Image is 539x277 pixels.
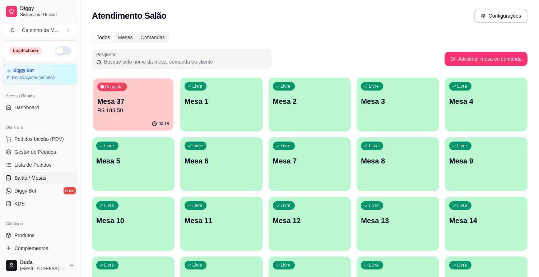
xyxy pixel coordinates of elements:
[137,32,169,42] div: Comandas
[159,121,169,127] p: 00:18
[3,243,77,254] a: Complementos
[192,262,203,268] p: Livre
[273,96,347,106] p: Mesa 2
[3,159,77,171] a: Lista de Pedidos
[14,104,39,111] span: Dashboard
[55,46,71,55] button: Alterar Status
[14,174,46,181] span: Salão / Mesas
[192,203,203,208] p: Livre
[92,10,166,22] h2: Atendimento Salão
[22,27,59,34] div: Cantinho da M ...
[104,203,114,208] p: Livre
[3,185,77,197] a: Diggy Botnovo
[14,200,25,207] span: KDS
[14,161,52,168] span: Lista de Pedidos
[445,52,528,66] button: Adicionar mesa ou comanda
[192,143,203,149] p: Livre
[97,97,169,106] p: Mesa 37
[9,27,16,34] span: C
[104,143,114,149] p: Livre
[12,75,55,80] article: Renovação automática
[3,198,77,209] a: KDS
[3,90,77,102] div: Acesso Rápido
[185,216,259,226] p: Mesa 11
[14,245,48,252] span: Complementos
[13,68,34,73] article: Diggy Bot
[457,203,467,208] p: Livre
[269,137,351,191] button: LivreMesa 7
[92,197,175,251] button: LivreMesa 10
[281,143,291,149] p: Livre
[180,137,263,191] button: LivreMesa 6
[192,83,203,89] p: Livre
[357,137,439,191] button: LivreMesa 8
[3,172,77,184] a: Salão / Mesas
[361,96,435,106] p: Mesa 3
[102,58,267,65] input: Pesquisar
[180,78,263,131] button: LivreMesa 1
[357,78,439,131] button: LivreMesa 3
[20,266,66,272] span: [EMAIL_ADDRESS][DOMAIN_NAME]
[93,32,114,42] div: Todos
[3,218,77,230] div: Catálogo
[20,5,74,12] span: Diggy
[457,83,467,89] p: Livre
[97,106,169,115] p: R$ 183,50
[96,51,118,57] label: Pesquisar
[20,259,66,266] span: Duda
[9,47,42,55] div: Loja fechada
[3,230,77,241] a: Produtos
[3,3,77,20] a: DiggySistema de Gestão
[269,197,351,251] button: LivreMesa 12
[369,203,379,208] p: Livre
[449,96,523,106] p: Mesa 4
[269,78,351,131] button: LivreMesa 2
[14,148,56,156] span: Gestor de Pedidos
[185,96,259,106] p: Mesa 1
[3,23,77,37] button: Select a team
[449,216,523,226] p: Mesa 14
[281,203,291,208] p: Livre
[474,9,528,23] button: Configurações
[273,156,347,166] p: Mesa 7
[93,78,173,131] button: OcupadaMesa 37R$ 183,5000:18
[361,216,435,226] p: Mesa 13
[3,64,77,84] a: Diggy BotRenovaçãoautomática
[369,262,379,268] p: Livre
[3,133,77,145] button: Pedidos balcão (PDV)
[185,156,259,166] p: Mesa 6
[357,197,439,251] button: LivreMesa 13
[14,187,36,194] span: Diggy Bot
[180,197,263,251] button: LivreMesa 11
[114,32,136,42] div: Mesas
[445,137,528,191] button: LivreMesa 9
[14,135,64,143] span: Pedidos balcão (PDV)
[3,257,77,274] button: Duda[EMAIL_ADDRESS][DOMAIN_NAME]
[14,232,34,239] span: Produtos
[361,156,435,166] p: Mesa 8
[449,156,523,166] p: Mesa 9
[96,156,170,166] p: Mesa 5
[457,143,467,149] p: Livre
[445,78,528,131] button: LivreMesa 4
[3,122,77,133] div: Dia a dia
[281,262,291,268] p: Livre
[457,262,467,268] p: Livre
[273,216,347,226] p: Mesa 12
[369,143,379,149] p: Livre
[20,12,74,18] span: Sistema de Gestão
[105,84,122,90] p: Ocupada
[92,137,175,191] button: LivreMesa 5
[445,197,528,251] button: LivreMesa 14
[3,146,77,158] a: Gestor de Pedidos
[369,83,379,89] p: Livre
[96,216,170,226] p: Mesa 10
[3,102,77,113] a: Dashboard
[104,262,114,268] p: Livre
[281,83,291,89] p: Livre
